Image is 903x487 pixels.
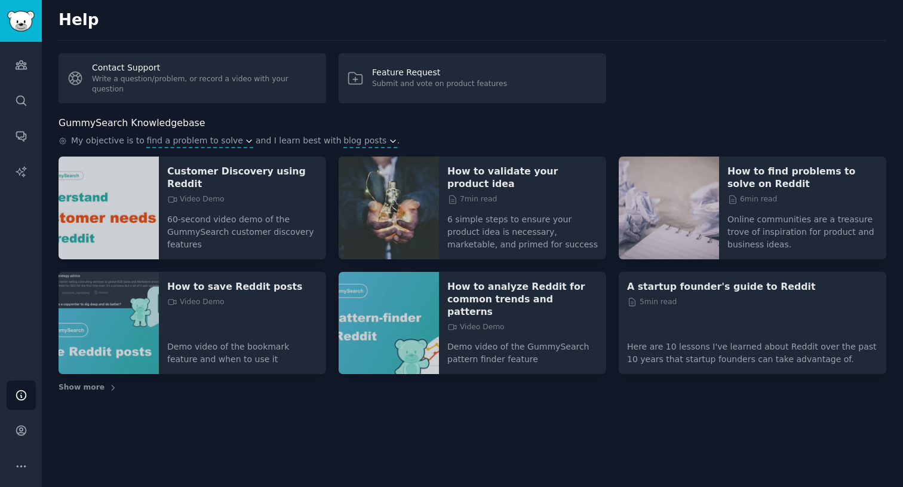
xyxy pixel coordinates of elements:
span: and I learn best with [256,134,342,148]
span: 5 min read [627,297,677,308]
img: How to analyze Reddit for common trends and patterns [339,272,439,375]
img: How to find problems to solve on Reddit [619,157,719,259]
p: 6 simple steps to ensure your product idea is necessary, marketable, and primed for success [447,205,598,251]
div: Submit and vote on product features [372,79,507,90]
span: Show more [59,382,105,393]
a: Feature RequestSubmit and vote on product features [339,53,606,103]
a: How to save Reddit posts [167,280,318,293]
p: Online communities are a treasure trove of inspiration for product and business ideas. [727,205,878,251]
p: Here are 10 lessons I've learned about Reddit over the past 10 years that startup founders can ta... [627,332,878,366]
a: A startup founder's guide to Reddit [627,280,878,293]
img: How to save Reddit posts [59,272,159,375]
span: blog posts [343,134,386,147]
a: How to analyze Reddit for common trends and patterns [447,280,598,318]
a: How to validate your product idea [447,165,598,190]
img: How to validate your product idea [339,157,439,259]
span: My objective is to [71,134,145,148]
h2: Help [59,11,886,30]
p: Demo video of the GummySearch pattern finder feature [447,332,598,366]
div: . [59,134,886,148]
span: find a problem to solve [146,134,243,147]
span: Video Demo [447,322,505,333]
a: How to find problems to solve on Reddit [727,165,878,190]
span: Video Demo [167,297,225,308]
p: Demo video of the bookmark feature and when to use it [167,332,318,366]
button: blog posts [343,134,397,147]
div: Feature Request [372,66,507,79]
h2: GummySearch Knowledgebase [59,116,205,131]
a: Contact SupportWrite a question/problem, or record a video with your question [59,53,326,103]
span: Video Demo [167,194,225,205]
img: Customer Discovery using Reddit [59,157,159,259]
p: 60-second video demo of the GummySearch customer discovery features [167,205,318,251]
a: Customer Discovery using Reddit [167,165,318,190]
img: GummySearch logo [7,11,35,32]
span: 7 min read [447,194,497,205]
span: 6 min read [727,194,777,205]
button: find a problem to solve [146,134,253,147]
